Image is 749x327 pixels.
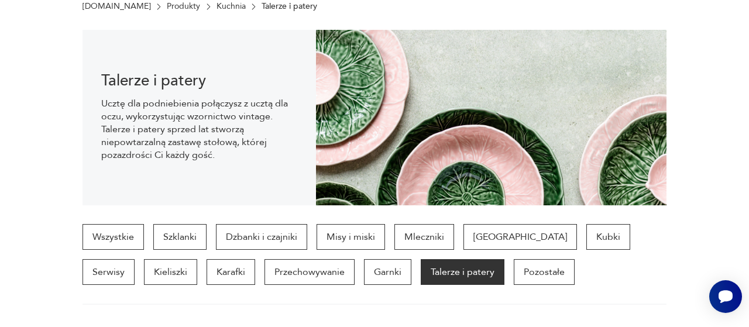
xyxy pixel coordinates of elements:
[101,97,297,161] p: Ucztę dla podniebienia połączysz z ucztą dla oczu, wykorzystując wzornictwo vintage. Talerze i pa...
[317,224,385,250] a: Misy i miski
[394,224,454,250] a: Mleczniki
[144,259,197,285] a: Kieliszki
[217,2,246,11] a: Kuchnia
[463,224,577,250] a: [GEOGRAPHIC_DATA]
[153,224,207,250] a: Szklanki
[83,259,135,285] a: Serwisy
[316,30,666,205] img: 1ddbec33595ea687024a278317a35c84.jpg
[421,259,504,285] a: Talerze i patery
[83,2,151,11] a: [DOMAIN_NAME]
[264,259,355,285] a: Przechowywanie
[101,74,297,88] h1: Talerze i patery
[207,259,255,285] a: Karafki
[262,2,317,11] p: Talerze i patery
[709,280,742,313] iframe: Smartsupp widget button
[167,2,200,11] a: Produkty
[83,224,144,250] a: Wszystkie
[364,259,411,285] a: Garnki
[216,224,307,250] a: Dzbanki i czajniki
[514,259,575,285] a: Pozostałe
[586,224,630,250] a: Kubki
